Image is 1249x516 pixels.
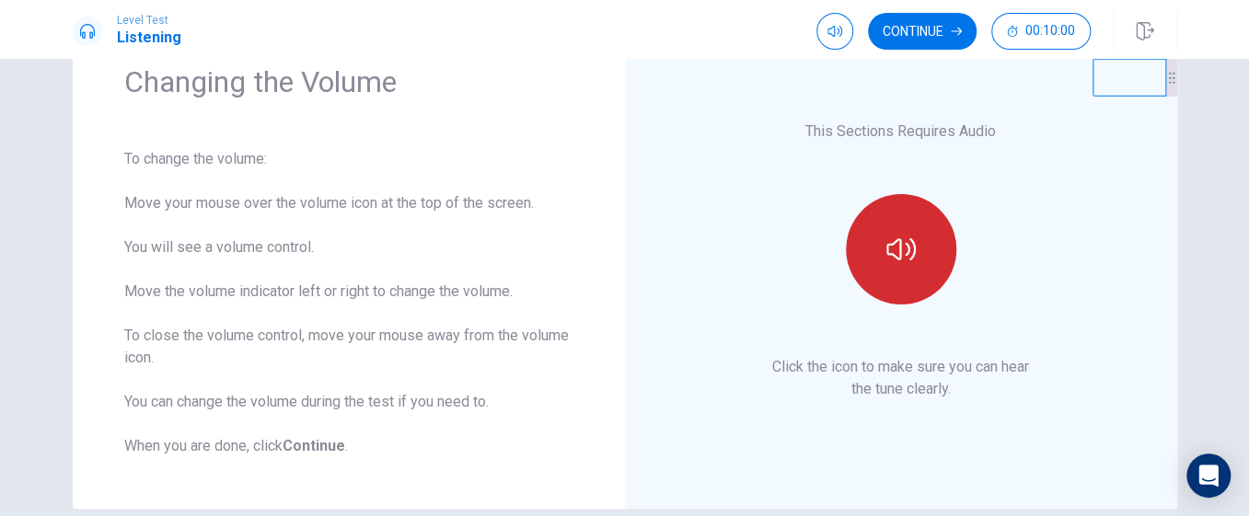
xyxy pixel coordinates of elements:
button: Continue [868,13,977,50]
button: 00:10:00 [991,13,1091,50]
div: To change the volume: Move your mouse over the volume icon at the top of the screen. You will see... [124,148,573,457]
span: 00:10:00 [1025,24,1075,39]
b: Continue [283,437,345,454]
p: Click the icon to make sure you can hear the tune clearly. [772,356,1029,400]
h1: Changing the Volume [124,63,573,100]
p: This Sections Requires Audio [805,120,996,143]
div: Open Intercom Messenger [1186,453,1231,498]
h1: Listening [117,27,181,49]
span: Level Test [117,14,181,27]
